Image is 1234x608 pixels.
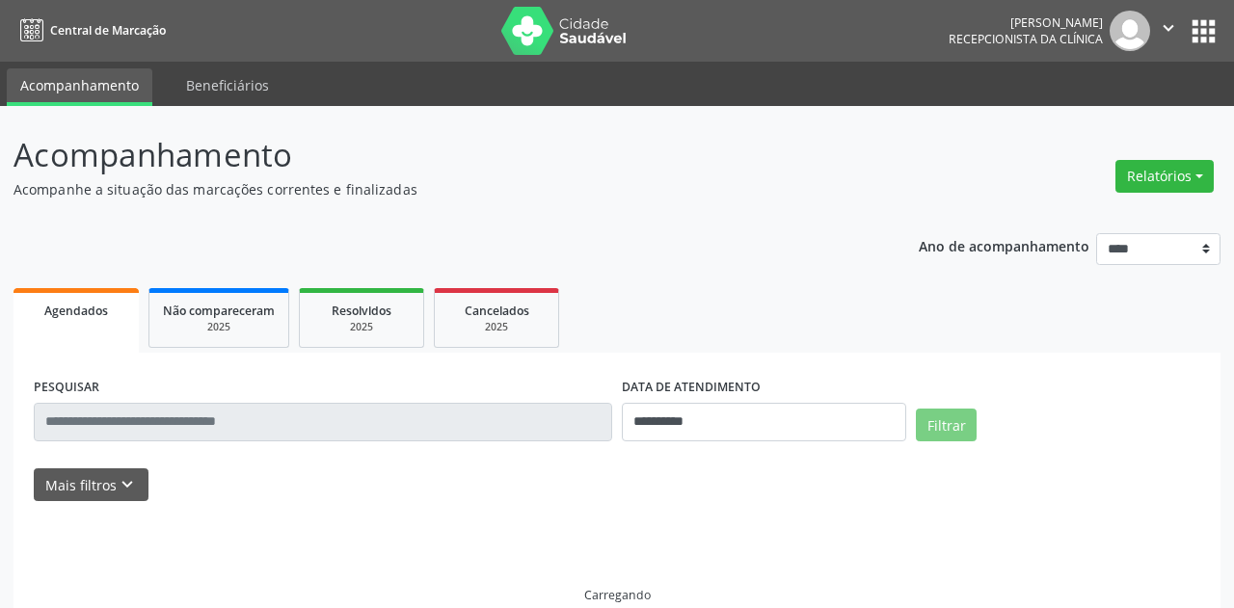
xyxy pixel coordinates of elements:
div: [PERSON_NAME] [949,14,1103,31]
a: Beneficiários [173,68,282,102]
button: Filtrar [916,409,977,441]
label: PESQUISAR [34,373,99,403]
button: Mais filtroskeyboard_arrow_down [34,468,148,502]
span: Não compareceram [163,303,275,319]
img: img [1110,11,1150,51]
span: Agendados [44,303,108,319]
i: keyboard_arrow_down [117,474,138,495]
div: 2025 [448,320,545,334]
p: Acompanhe a situação das marcações correntes e finalizadas [13,179,858,199]
span: Resolvidos [332,303,391,319]
button: apps [1187,14,1221,48]
span: Cancelados [465,303,529,319]
a: Central de Marcação [13,14,166,46]
button: Relatórios [1115,160,1214,193]
span: Central de Marcação [50,22,166,39]
label: DATA DE ATENDIMENTO [622,373,761,403]
div: 2025 [163,320,275,334]
p: Acompanhamento [13,131,858,179]
div: 2025 [313,320,410,334]
i:  [1158,17,1179,39]
span: Recepcionista da clínica [949,31,1103,47]
div: Carregando [584,587,651,603]
a: Acompanhamento [7,68,152,106]
p: Ano de acompanhamento [919,233,1089,257]
button:  [1150,11,1187,51]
